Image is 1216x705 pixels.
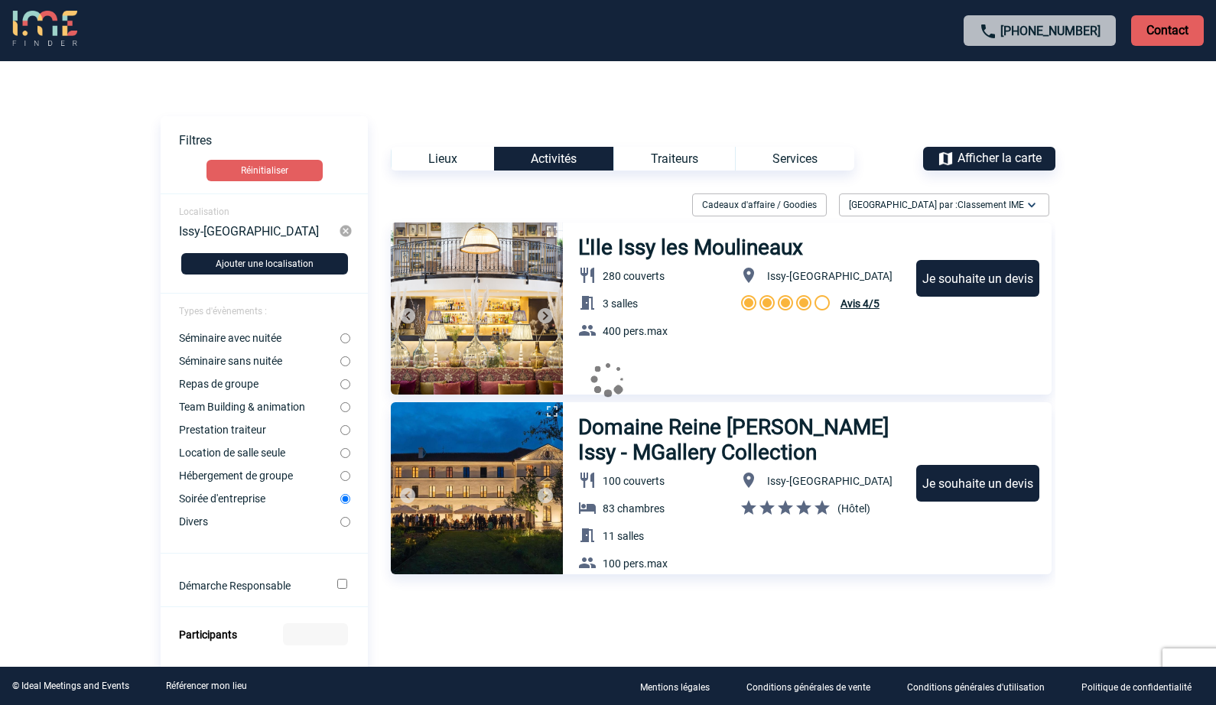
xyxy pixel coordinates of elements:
[161,160,368,181] a: Réinitialiser
[179,580,316,592] label: Démarche Responsable
[958,151,1042,165] span: Afficher la carte
[686,193,833,216] div: Filtrer sur Cadeaux d'affaire / Goodies
[578,499,597,517] img: baseline_hotel_white_24dp-b.png
[895,679,1069,694] a: Conditions générales d'utilisation
[391,402,563,574] img: 1.jpg
[603,475,665,487] span: 100 couverts
[179,332,340,344] label: Séminaire avec nuitée
[179,447,340,459] label: Location de salle seule
[179,306,267,317] span: Types d'évènements :
[849,197,1024,213] span: [GEOGRAPHIC_DATA] par :
[603,325,668,337] span: 400 pers.max
[916,465,1039,502] div: Je souhaite un devis
[578,266,597,284] img: baseline_restaurant_white_24dp-b.png
[578,235,804,260] h3: L'Ile Issy les Moulineaux
[391,223,563,395] img: 1.jpg
[640,682,710,693] p: Mentions légales
[603,557,668,570] span: 100 pers.max
[179,492,340,505] label: Soirée d'entreprise
[206,160,323,181] button: Réinitialiser
[692,193,827,216] div: Cadeaux d'affaire / Goodies
[603,502,665,515] span: 83 chambres
[734,679,895,694] a: Conditions générales de vente
[339,224,353,238] img: cancel-24-px-g.png
[179,224,339,238] div: Issy-[GEOGRAPHIC_DATA]
[1081,682,1192,693] p: Politique de confidentialité
[179,424,340,436] label: Prestation traiteur
[603,270,665,282] span: 280 couverts
[603,297,638,310] span: 3 salles
[337,579,347,589] input: Démarche Responsable
[12,681,129,691] div: © Ideal Meetings and Events
[837,502,870,515] span: (Hôtel)
[166,681,247,691] a: Référencer mon lieu
[1000,24,1101,38] a: [PHONE_NUMBER]
[578,321,597,340] img: baseline_group_white_24dp-b.png
[1024,197,1039,213] img: baseline_expand_more_white_24dp-b.png
[958,200,1024,210] span: Classement IME
[494,147,613,171] div: Activités
[578,554,597,572] img: baseline_group_white_24dp-b.png
[179,515,340,528] label: Divers
[181,253,348,275] button: Ajouter une localisation
[907,682,1045,693] p: Conditions générales d'utilisation
[1131,15,1204,46] p: Contact
[840,297,879,310] span: Avis 4/5
[179,469,340,482] label: Hébergement de groupe
[179,629,237,641] label: Participants
[179,133,368,148] p: Filtres
[603,530,644,542] span: 11 salles
[916,260,1039,297] div: Je souhaite un devis
[613,147,735,171] div: Traiteurs
[578,414,902,465] h3: Domaine Reine [PERSON_NAME] Issy - MGallery Collection
[179,206,229,217] span: Localisation
[740,471,758,489] img: baseline_location_on_white_24dp-b.png
[979,22,997,41] img: call-24-px.png
[391,147,494,171] div: Lieux
[746,682,870,693] p: Conditions générales de vente
[578,471,597,489] img: baseline_restaurant_white_24dp-b.png
[740,266,758,284] img: baseline_location_on_white_24dp-b.png
[767,475,892,487] span: Issy-[GEOGRAPHIC_DATA]
[578,526,597,544] img: baseline_meeting_room_white_24dp-b.png
[767,270,892,282] span: Issy-[GEOGRAPHIC_DATA]
[628,679,734,694] a: Mentions légales
[735,147,854,171] div: Services
[578,294,597,312] img: baseline_meeting_room_white_24dp-b.png
[1069,679,1216,694] a: Politique de confidentialité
